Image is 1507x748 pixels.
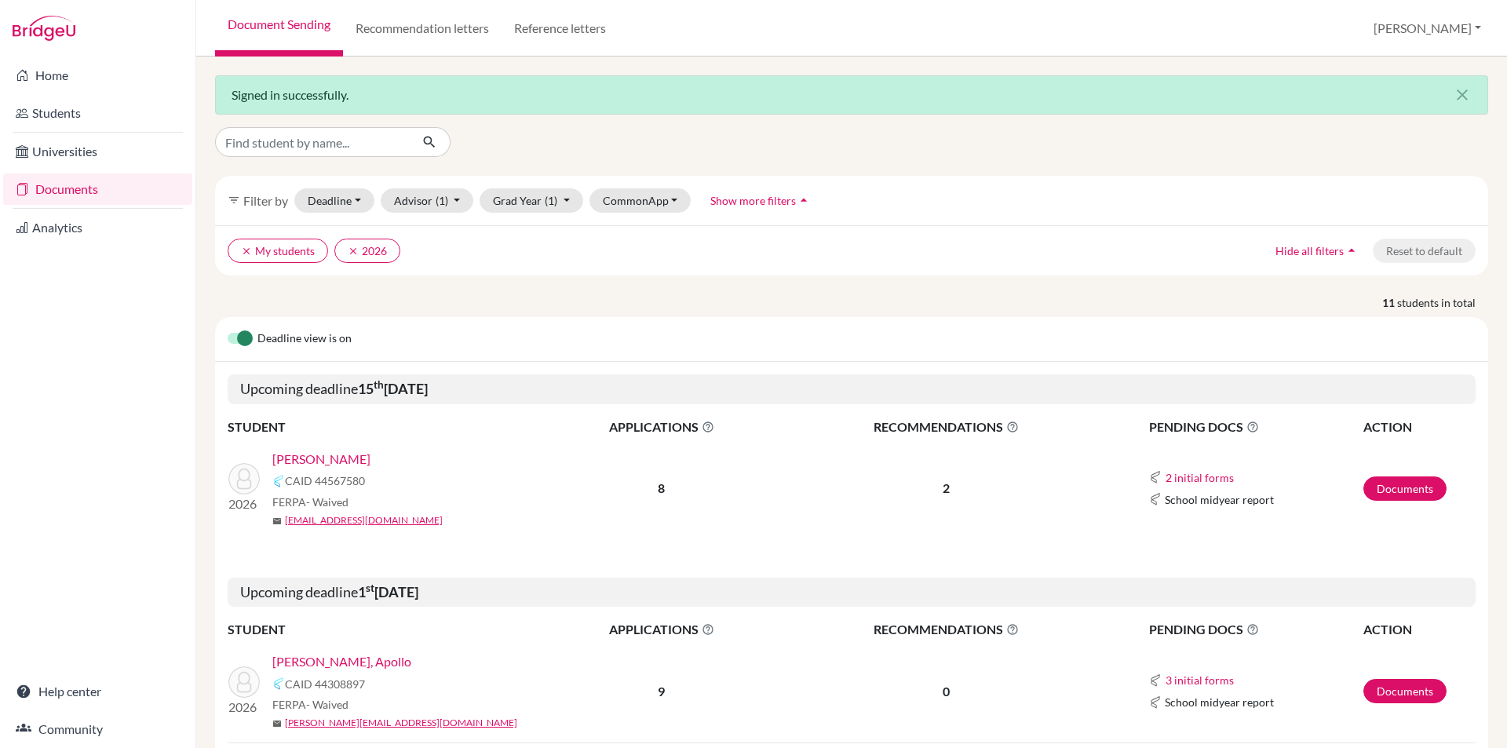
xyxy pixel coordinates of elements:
img: Common App logo [1149,696,1162,709]
span: School midyear report [1165,694,1274,710]
span: PENDING DOCS [1149,620,1362,639]
div: Signed in successfully. [215,75,1488,115]
span: School midyear report [1165,491,1274,508]
span: Hide all filters [1275,244,1344,257]
i: clear [241,246,252,257]
a: Documents [3,173,192,205]
a: Documents [1363,679,1447,703]
p: 2026 [228,494,260,513]
a: Analytics [3,212,192,243]
span: Filter by [243,193,288,208]
input: Find student by name... [215,127,410,157]
th: STUDENT [228,417,542,437]
button: [PERSON_NAME] [1367,13,1488,43]
a: Home [3,60,192,91]
span: APPLICATIONS [542,620,781,639]
img: Andreichuk, Apollo [228,666,260,698]
span: RECOMMENDATIONS [783,418,1111,436]
img: Berko-Boateng, Andrew [228,463,260,494]
img: Common App logo [1149,471,1162,483]
span: CAID 44308897 [285,676,365,692]
button: CommonApp [589,188,691,213]
a: [EMAIL_ADDRESS][DOMAIN_NAME] [285,513,443,527]
p: 2026 [228,698,260,717]
span: (1) [545,194,557,207]
span: RECOMMENDATIONS [783,620,1111,639]
button: Show more filtersarrow_drop_up [697,188,825,213]
a: [PERSON_NAME], Apollo [272,652,411,671]
button: clear2026 [334,239,400,263]
b: 15 [DATE] [358,380,428,397]
p: 2 [783,479,1111,498]
button: Advisor(1) [381,188,474,213]
span: APPLICATIONS [542,418,781,436]
b: 1 [DATE] [358,583,418,600]
th: ACTION [1363,417,1476,437]
th: ACTION [1363,619,1476,640]
i: clear [348,246,359,257]
img: Common App logo [272,677,285,690]
span: Deadline view is on [257,330,352,348]
img: Bridge-U [13,16,75,41]
span: (1) [436,194,448,207]
span: mail [272,516,282,526]
h5: Upcoming deadline [228,578,1476,608]
h5: Upcoming deadline [228,374,1476,404]
th: STUDENT [228,619,542,640]
a: [PERSON_NAME] [272,450,370,469]
button: Grad Year(1) [480,188,583,213]
b: 9 [658,684,665,699]
span: CAID 44567580 [285,473,365,489]
strong: 11 [1382,294,1397,311]
sup: th [374,378,384,391]
span: FERPA [272,494,348,510]
button: Close [1437,76,1487,114]
a: Documents [1363,476,1447,501]
a: Universities [3,136,192,167]
span: mail [272,719,282,728]
i: arrow_drop_up [796,192,812,208]
span: PENDING DOCS [1149,418,1362,436]
img: Common App logo [272,475,285,487]
span: students in total [1397,294,1488,311]
b: 8 [658,480,665,495]
a: Help center [3,676,192,707]
span: Show more filters [710,194,796,207]
i: close [1453,86,1472,104]
button: 2 initial forms [1165,469,1235,487]
button: 3 initial forms [1165,671,1235,689]
button: Deadline [294,188,374,213]
button: clearMy students [228,239,328,263]
a: Community [3,713,192,745]
span: FERPA [272,696,348,713]
img: Common App logo [1149,493,1162,505]
button: Reset to default [1373,239,1476,263]
i: filter_list [228,194,240,206]
i: arrow_drop_up [1344,243,1359,258]
a: [PERSON_NAME][EMAIL_ADDRESS][DOMAIN_NAME] [285,716,517,730]
a: Students [3,97,192,129]
button: Hide all filtersarrow_drop_up [1262,239,1373,263]
span: - Waived [306,495,348,509]
sup: st [366,582,374,594]
p: 0 [783,682,1111,701]
span: - Waived [306,698,348,711]
img: Common App logo [1149,674,1162,687]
